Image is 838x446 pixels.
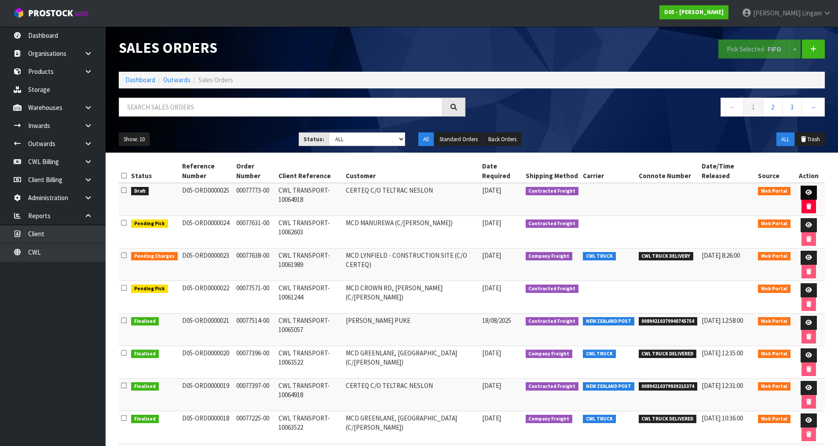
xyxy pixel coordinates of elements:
span: Web Portal [758,382,790,391]
span: Finalised [131,382,159,391]
span: NEW ZEALAND POST [583,382,634,391]
th: Shipping Method [523,159,581,183]
button: Standard Orders [435,132,483,146]
a: 3 [782,98,802,117]
span: CWL TRUCK [583,350,616,358]
td: 00077514-00 [234,314,276,346]
td: D05-ORD0000025 [180,183,234,216]
td: CWL TRANSPORT-10061989 [276,249,344,281]
strong: FIFO [768,45,781,53]
span: Pending Pick [131,219,168,228]
span: Sales Orders [198,76,233,84]
span: [DATE] [482,284,501,292]
td: MCD LYNFIELD - CONSTRUCTION SITE (C/O CERTEQ) [344,249,480,281]
th: Status [129,159,180,183]
th: Order Number [234,159,276,183]
td: MCD MANUREWA (C/[PERSON_NAME]) [344,216,480,249]
td: D05-ORD0000024 [180,216,234,249]
span: Pending Pick [131,285,168,293]
span: Company Freight [526,252,573,261]
input: Search sales orders [119,98,443,117]
span: [DATE] 12:58:00 [702,316,743,325]
td: CWL TRANSPORT-10064918 [276,379,344,411]
td: [PERSON_NAME] PUKE [344,314,480,346]
th: Date Required [480,159,523,183]
span: Company Freight [526,415,573,424]
span: [DATE] [482,186,501,194]
span: [PERSON_NAME] [753,9,801,17]
strong: D05 - [PERSON_NAME] [664,8,724,16]
button: Back Orders [483,132,521,146]
td: D05-ORD0000021 [180,314,234,346]
span: CWL TRUCK DELIVERY [639,252,694,261]
a: D05 - [PERSON_NAME] [659,5,728,19]
a: ← [721,98,744,117]
a: → [801,98,825,117]
a: Outwards [163,76,190,84]
span: Finalised [131,317,159,326]
span: [DATE] 12:35:00 [702,349,743,357]
button: All [418,132,434,146]
td: D05-ORD0000023 [180,249,234,281]
a: Dashboard [125,76,155,84]
span: CWL TRUCK DELIVERED [639,350,697,358]
button: Pick Selected -FIFO [718,40,790,58]
span: Contracted Freight [526,285,579,293]
td: CWL TRANSPORT-10063522 [276,346,344,379]
th: Customer [344,159,480,183]
a: 1 [743,98,763,117]
span: Web Portal [758,350,790,358]
span: Web Portal [758,415,790,424]
img: cube-alt.png [13,7,24,18]
td: CERTEQ C/O TELTRAC NESLON [344,379,480,411]
th: Action [793,159,825,183]
td: 00077396-00 [234,346,276,379]
span: Web Portal [758,317,790,326]
td: CWL TRANSPORT-10063522 [276,411,344,444]
td: MCD GREENLANE, [GEOGRAPHIC_DATA] (C/[PERSON_NAME]) [344,346,480,379]
span: [DATE] [482,414,501,422]
span: [DATE] [482,251,501,260]
small: WMS [75,10,88,18]
th: Carrier [581,159,637,183]
span: Finalised [131,415,159,424]
span: Web Portal [758,252,790,261]
td: CWL TRANSPORT-10065057 [276,314,344,346]
td: 00077397-00 [234,379,276,411]
span: Company Freight [526,350,573,358]
td: 00077571-00 [234,281,276,314]
span: CWL TRUCK [583,415,616,424]
span: [DATE] 12:31:00 [702,381,743,390]
h1: Sales Orders [119,40,465,56]
button: Trash [795,132,825,146]
span: Web Portal [758,285,790,293]
span: Web Portal [758,187,790,196]
td: MCD GREENLANE, [GEOGRAPHIC_DATA] (C/[PERSON_NAME]) [344,411,480,444]
strong: Status: [304,135,324,143]
span: [DATE] [482,219,501,227]
td: D05-ORD0000022 [180,281,234,314]
td: CWL TRANSPORT-10064918 [276,183,344,216]
span: ProStock [28,7,73,19]
span: Finalised [131,350,159,358]
th: Client Reference [276,159,344,183]
span: [DATE] [482,349,501,357]
span: CWL TRUCK DELIVERED [639,415,697,424]
td: CERTEQ C/O TELTRAC NESLON [344,183,480,216]
span: NEW ZEALAND POST [583,317,634,326]
th: Reference Number [180,159,234,183]
td: 00077225-00 [234,411,276,444]
th: Date/Time Released [699,159,756,183]
span: Draft [131,187,149,196]
span: Lingam [802,9,822,17]
th: Connote Number [637,159,700,183]
span: 18/08/2025 [482,316,511,325]
span: Contracted Freight [526,187,579,196]
span: 00894210379940745754 [639,317,698,326]
span: [DATE] 8:26:00 [702,251,740,260]
span: [DATE] 10:36:00 [702,414,743,422]
td: 00077638-00 [234,249,276,281]
td: 00077631-00 [234,216,276,249]
span: Pending Charges [131,252,178,261]
nav: Page navigation [479,98,825,119]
